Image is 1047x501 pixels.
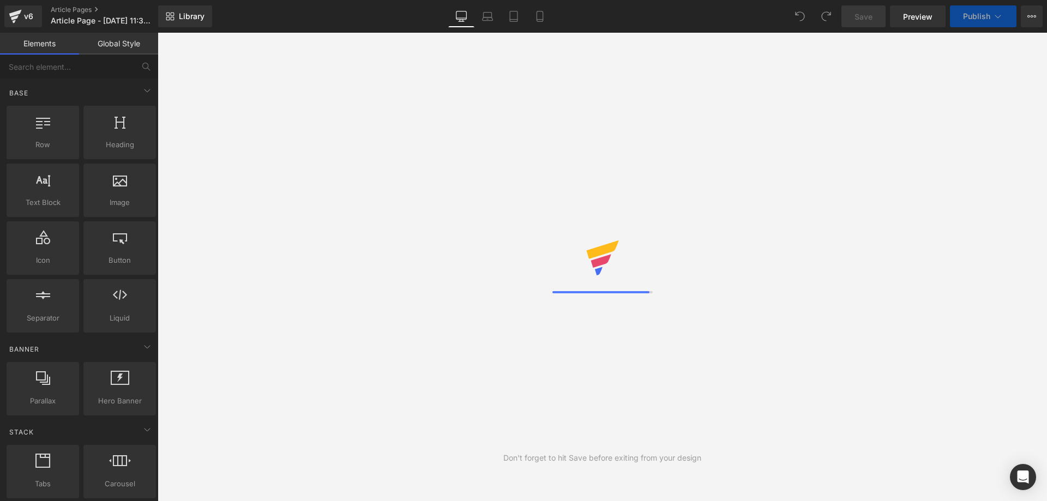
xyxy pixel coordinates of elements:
span: Separator [10,312,76,324]
span: Save [855,11,872,22]
span: Image [87,197,153,208]
button: Publish [950,5,1016,27]
a: Laptop [474,5,501,27]
a: Article Pages [51,5,175,14]
span: Library [179,11,204,21]
span: Stack [8,427,35,437]
span: Hero Banner [87,395,153,407]
a: Global Style [79,33,158,55]
span: Button [87,255,153,266]
span: Preview [903,11,932,22]
button: Undo [789,5,811,27]
div: v6 [22,9,35,23]
a: v6 [4,5,42,27]
span: Row [10,139,76,150]
a: Mobile [527,5,553,27]
a: Tablet [501,5,527,27]
span: Banner [8,344,40,354]
span: Article Page - [DATE] 11:30:10 [51,16,154,25]
span: Text Block [10,197,76,208]
span: Liquid [87,312,153,324]
span: Tabs [10,478,76,490]
a: Preview [890,5,946,27]
a: New Library [158,5,212,27]
span: Icon [10,255,76,266]
span: Base [8,88,29,98]
span: Carousel [87,478,153,490]
button: More [1021,5,1043,27]
span: Heading [87,139,153,150]
a: Desktop [448,5,474,27]
span: Publish [963,12,990,21]
div: Don't forget to hit Save before exiting from your design [503,452,701,464]
div: Open Intercom Messenger [1010,464,1036,490]
button: Redo [815,5,837,27]
span: Parallax [10,395,76,407]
